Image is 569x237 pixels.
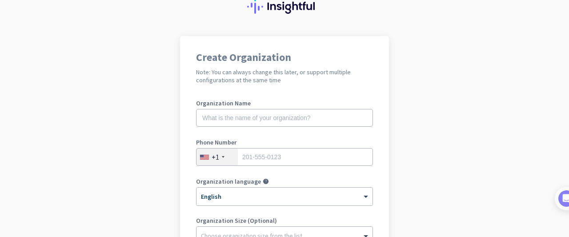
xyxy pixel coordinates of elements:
label: Organization Name [196,100,373,106]
h1: Create Organization [196,52,373,63]
input: What is the name of your organization? [196,109,373,127]
label: Organization language [196,178,261,185]
label: Organization Size (Optional) [196,217,373,224]
label: Phone Number [196,139,373,145]
h2: Note: You can always change this later, or support multiple configurations at the same time [196,68,373,84]
div: +1 [212,153,219,161]
input: 201-555-0123 [196,148,373,166]
i: help [263,178,269,185]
